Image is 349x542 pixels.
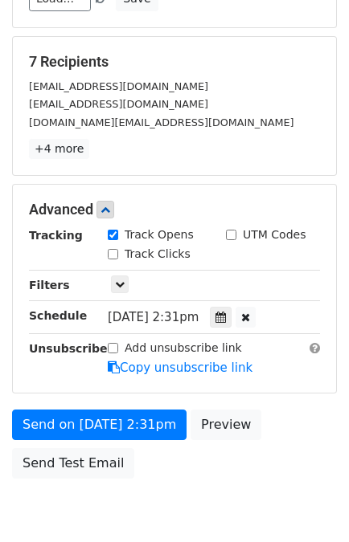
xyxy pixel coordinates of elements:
[29,229,83,242] strong: Tracking
[125,246,191,263] label: Track Clicks
[29,342,108,355] strong: Unsubscribe
[269,465,349,542] iframe: Chat Widget
[29,139,89,159] a: +4 more
[29,279,70,291] strong: Filters
[125,226,194,243] label: Track Opens
[243,226,306,243] label: UTM Codes
[12,410,187,440] a: Send on [DATE] 2:31pm
[29,201,320,218] h5: Advanced
[29,53,320,71] h5: 7 Recipients
[29,80,208,92] small: [EMAIL_ADDRESS][DOMAIN_NAME]
[29,116,294,128] small: [DOMAIN_NAME][EMAIL_ADDRESS][DOMAIN_NAME]
[108,361,253,375] a: Copy unsubscribe link
[12,448,134,479] a: Send Test Email
[29,98,208,110] small: [EMAIL_ADDRESS][DOMAIN_NAME]
[108,310,199,324] span: [DATE] 2:31pm
[191,410,261,440] a: Preview
[29,309,87,322] strong: Schedule
[125,340,242,357] label: Add unsubscribe link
